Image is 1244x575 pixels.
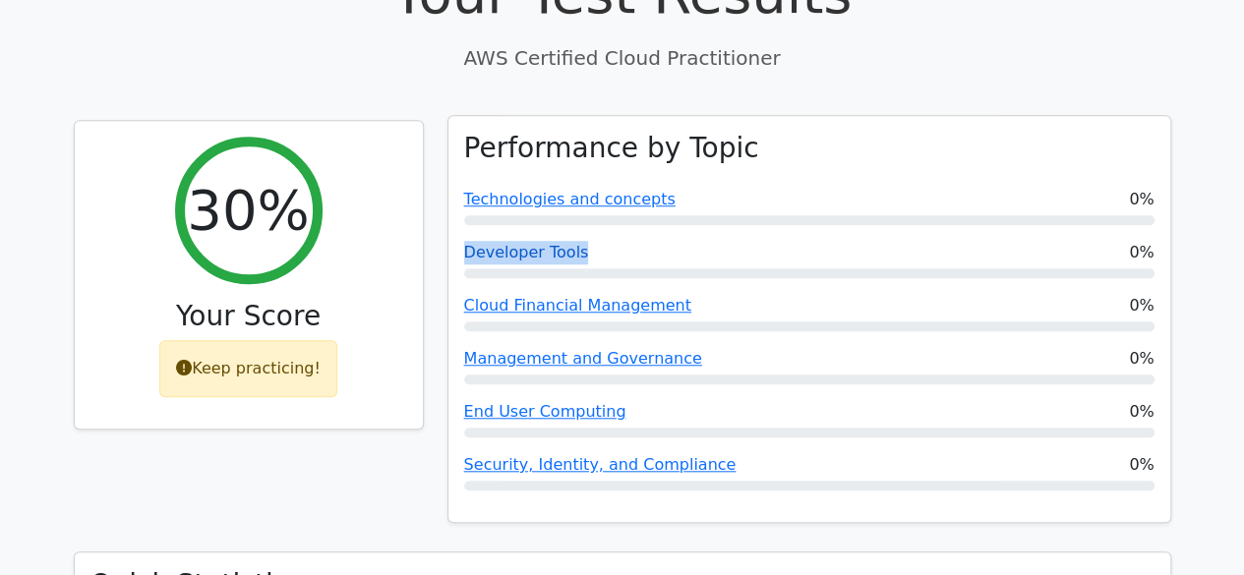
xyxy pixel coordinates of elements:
h3: Your Score [90,300,407,333]
p: AWS Certified Cloud Practitioner [74,43,1171,73]
a: Technologies and concepts [464,190,676,208]
span: 0% [1129,294,1154,317]
span: 0% [1129,188,1154,211]
a: Management and Governance [464,349,702,368]
h2: 30% [187,177,309,243]
a: Security, Identity, and Compliance [464,455,737,474]
span: 0% [1129,400,1154,424]
a: Cloud Financial Management [464,296,691,315]
div: Keep practicing! [159,340,337,397]
span: 0% [1129,347,1154,371]
span: 0% [1129,241,1154,264]
span: 0% [1129,453,1154,477]
a: End User Computing [464,402,626,421]
h3: Performance by Topic [464,132,759,165]
a: Developer Tools [464,243,589,261]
